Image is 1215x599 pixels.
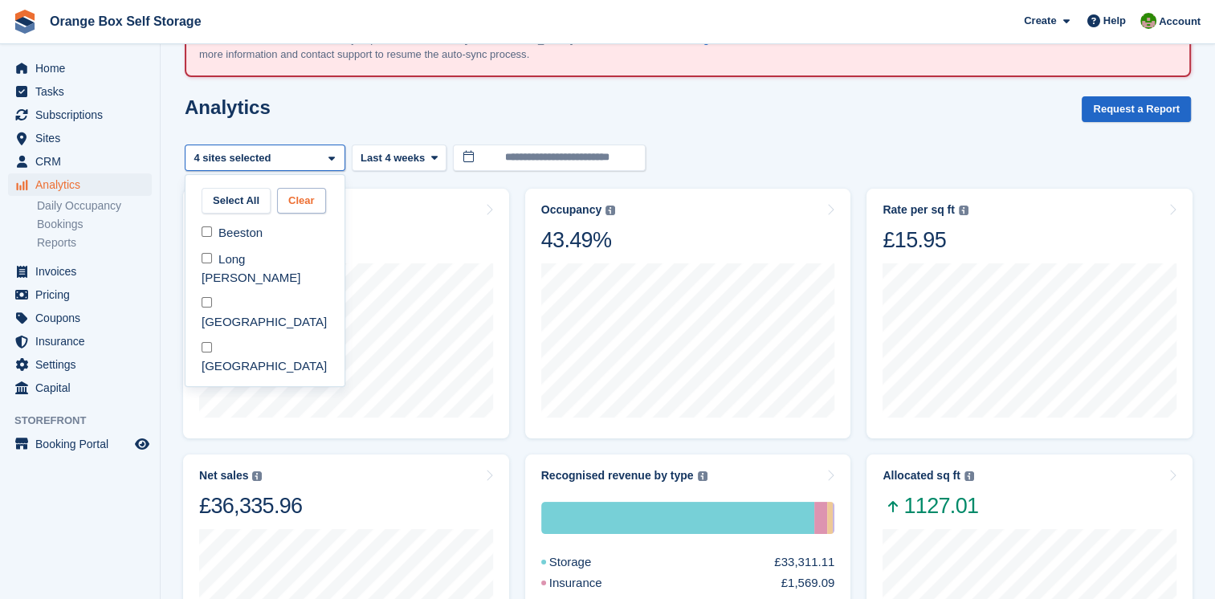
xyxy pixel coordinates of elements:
[541,226,615,254] div: 43.49%
[827,502,834,534] div: One-off
[8,307,152,329] a: menu
[8,150,152,173] a: menu
[781,574,835,593] div: £1,569.09
[1024,13,1056,29] span: Create
[774,553,834,572] div: £33,311.11
[8,80,152,103] a: menu
[8,104,152,126] a: menu
[8,433,152,455] a: menu
[8,127,152,149] a: menu
[185,96,271,118] h2: Analytics
[541,203,601,217] div: Occupancy
[192,247,338,291] div: Long [PERSON_NAME]
[252,471,262,481] img: icon-info-grey-7440780725fd019a000dd9b08b2336e03edf1995a4989e88bcd33f0948082b44.svg
[199,469,248,483] div: Net sales
[35,104,132,126] span: Subscriptions
[35,173,132,196] span: Analytics
[1082,96,1191,123] button: Request a Report
[35,283,132,306] span: Pricing
[199,31,761,63] p: An error occurred with the auto-sync process for the site: [GEOGRAPHIC_DATA]. Please review the f...
[8,173,152,196] a: menu
[883,203,954,217] div: Rate per sq ft
[541,469,694,483] div: Recognised revenue by type
[133,434,152,454] a: Preview store
[8,260,152,283] a: menu
[192,220,338,247] div: Beeston
[883,469,960,483] div: Allocated sq ft
[35,260,132,283] span: Invoices
[37,235,152,251] a: Reports
[8,330,152,352] a: menu
[814,502,827,534] div: Insurance
[8,283,152,306] a: menu
[964,471,974,481] img: icon-info-grey-7440780725fd019a000dd9b08b2336e03edf1995a4989e88bcd33f0948082b44.svg
[35,307,132,329] span: Coupons
[37,198,152,214] a: Daily Occupancy
[35,57,132,79] span: Home
[35,150,132,173] span: CRM
[35,127,132,149] span: Sites
[8,57,152,79] a: menu
[192,291,338,335] div: [GEOGRAPHIC_DATA]
[14,413,160,429] span: Storefront
[698,471,707,481] img: icon-info-grey-7440780725fd019a000dd9b08b2336e03edf1995a4989e88bcd33f0948082b44.svg
[541,574,641,593] div: Insurance
[37,217,152,232] a: Bookings
[1103,13,1126,29] span: Help
[541,502,814,534] div: Storage
[35,80,132,103] span: Tasks
[277,188,326,214] button: Clear
[883,226,968,254] div: £15.95
[35,377,132,399] span: Capital
[35,330,132,352] span: Insurance
[959,206,968,215] img: icon-info-grey-7440780725fd019a000dd9b08b2336e03edf1995a4989e88bcd33f0948082b44.svg
[541,553,630,572] div: Storage
[202,188,271,214] button: Select All
[605,206,615,215] img: icon-info-grey-7440780725fd019a000dd9b08b2336e03edf1995a4989e88bcd33f0948082b44.svg
[43,8,208,35] a: Orange Box Self Storage
[8,377,152,399] a: menu
[661,33,741,45] a: knowledge base
[352,145,446,171] button: Last 4 weeks
[35,353,132,376] span: Settings
[35,433,132,455] span: Booking Portal
[8,353,152,376] a: menu
[199,492,302,520] div: £36,335.96
[13,10,37,34] img: stora-icon-8386f47178a22dfd0bd8f6a31ec36ba5ce8667c1dd55bd0f319d3a0aa187defe.svg
[192,336,338,380] div: [GEOGRAPHIC_DATA]
[191,150,277,166] div: 4 sites selected
[833,502,834,534] div: Product
[1140,13,1156,29] img: Eric Smith
[883,492,978,520] span: 1127.01
[1159,14,1201,30] span: Account
[361,150,425,166] span: Last 4 weeks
